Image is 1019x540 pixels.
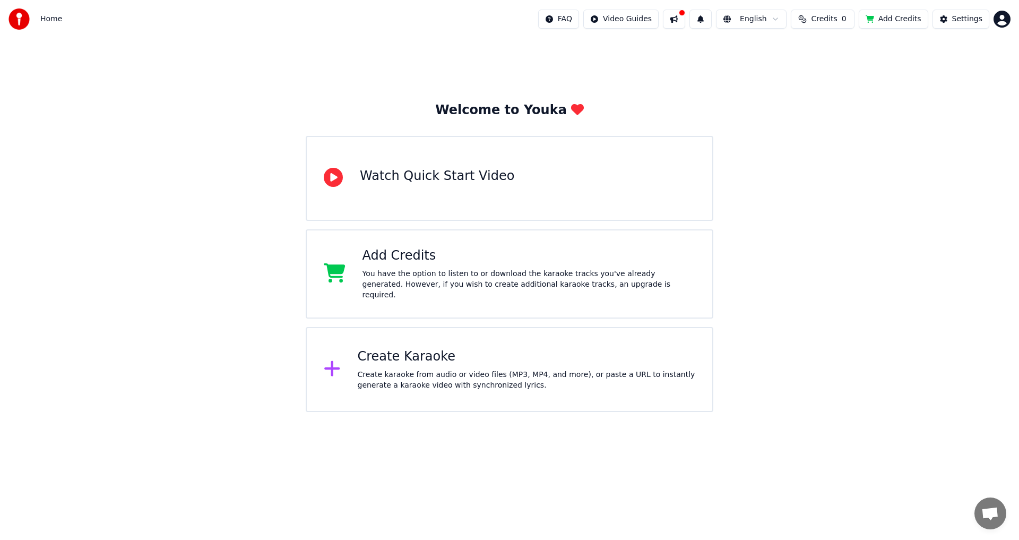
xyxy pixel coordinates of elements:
span: Credits [811,14,837,24]
div: Watch Quick Start Video [360,168,514,185]
div: Add Credits [362,247,696,264]
div: Welcome to Youka [435,102,584,119]
span: Home [40,14,62,24]
button: FAQ [538,10,579,29]
button: Settings [932,10,989,29]
div: Settings [952,14,982,24]
span: 0 [842,14,847,24]
div: Create Karaoke [358,348,696,365]
button: Video Guides [583,10,659,29]
img: youka [8,8,30,30]
nav: breadcrumb [40,14,62,24]
div: You have the option to listen to or download the karaoke tracks you've already generated. However... [362,269,696,301]
div: Avoin keskustelu [974,498,1006,529]
button: Credits0 [791,10,854,29]
div: Create karaoke from audio or video files (MP3, MP4, and more), or paste a URL to instantly genera... [358,370,696,391]
button: Add Credits [859,10,928,29]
